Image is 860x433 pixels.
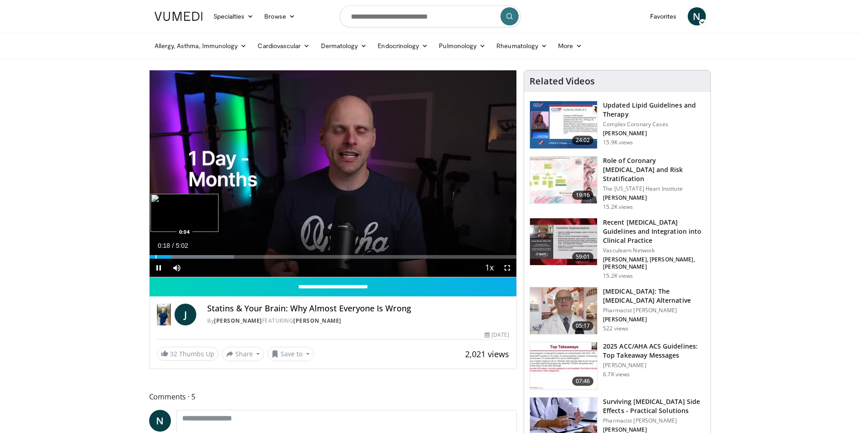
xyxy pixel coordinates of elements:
p: Complex Coronary Cases [603,121,705,128]
img: VuMedi Logo [155,12,203,21]
h3: Updated Lipid Guidelines and Therapy [603,101,705,119]
h3: Role of Coronary [MEDICAL_DATA] and Risk Stratification [603,156,705,183]
a: 05:17 [MEDICAL_DATA]: The [MEDICAL_DATA] Alternative Pharmacist [PERSON_NAME] [PERSON_NAME] 522 v... [530,287,705,335]
p: 15.2K views [603,203,633,211]
h3: Recent [MEDICAL_DATA] Guidelines and Integration into Clinical Practice [603,218,705,245]
p: [PERSON_NAME] [603,362,705,369]
img: 77f671eb-9394-4acc-bc78-a9f077f94e00.150x105_q85_crop-smart_upscale.jpg [530,101,597,148]
span: 05:17 [572,321,594,330]
span: 0:18 [158,242,170,249]
div: By FEATURING [207,317,509,325]
a: 24:02 Updated Lipid Guidelines and Therapy Complex Coronary Cases [PERSON_NAME] 15.9K views [530,101,705,149]
p: [PERSON_NAME], [PERSON_NAME], [PERSON_NAME] [603,256,705,271]
a: Pulmonology [433,37,491,55]
span: 59:01 [572,252,594,261]
div: Progress Bar [150,255,517,259]
a: Allergy, Asthma, Immunology [149,37,253,55]
a: Specialties [208,7,259,25]
p: 15.9K views [603,139,633,146]
a: 07:46 2025 ACC/AHA ACS Guidelines: Top Takeaway Messages [PERSON_NAME] 6.7K views [530,342,705,390]
a: 19:16 Role of Coronary [MEDICAL_DATA] and Risk Stratification The [US_STATE] Heart Institute [PER... [530,156,705,211]
a: Favorites [645,7,682,25]
a: Cardiovascular [252,37,315,55]
p: Pharmacist [PERSON_NAME] [603,417,705,424]
button: Playback Rate [480,259,498,277]
a: N [149,410,171,432]
a: 59:01 Recent [MEDICAL_DATA] Guidelines and Integration into Clinical Practice Vasculearn Network ... [530,218,705,280]
p: 15.2K views [603,272,633,280]
p: Pharmacist [PERSON_NAME] [603,307,705,314]
span: 24:02 [572,136,594,145]
a: Browse [259,7,301,25]
input: Search topics, interventions [340,5,521,27]
img: 369ac253-1227-4c00-b4e1-6e957fd240a8.150x105_q85_crop-smart_upscale.jpg [530,342,597,389]
p: [PERSON_NAME] [603,316,705,323]
span: 32 [170,349,177,358]
span: Comments 5 [149,391,517,403]
span: / [172,242,174,249]
button: Share [222,347,264,361]
img: ce9609b9-a9bf-4b08-84dd-8eeb8ab29fc6.150x105_q85_crop-smart_upscale.jpg [530,287,597,335]
span: 5:02 [176,242,188,249]
a: Endocrinology [372,37,433,55]
a: [PERSON_NAME] [214,317,262,325]
h3: Surviving [MEDICAL_DATA] Side Effects - Practical Solutions [603,397,705,415]
h4: Statins & Your Brain: Why Almost Everyone Is Wrong [207,304,509,314]
p: The [US_STATE] Heart Institute [603,185,705,192]
a: Dermatology [316,37,373,55]
a: 32 Thumbs Up [157,347,219,361]
img: image.jpeg [151,194,219,232]
span: 07:46 [572,377,594,386]
button: Fullscreen [498,259,516,277]
p: [PERSON_NAME] [603,194,705,202]
a: More [553,37,588,55]
button: Pause [150,259,168,277]
video-js: Video Player [150,70,517,277]
img: 87825f19-cf4c-4b91-bba1-ce218758c6bb.150x105_q85_crop-smart_upscale.jpg [530,218,597,266]
a: [PERSON_NAME] [293,317,341,325]
h3: 2025 ACC/AHA ACS Guidelines: Top Takeaway Messages [603,342,705,360]
h3: [MEDICAL_DATA]: The [MEDICAL_DATA] Alternative [603,287,705,305]
a: N [688,7,706,25]
a: J [175,304,196,325]
span: 19:16 [572,191,594,200]
p: [PERSON_NAME] [603,130,705,137]
span: 2,021 views [465,349,509,359]
button: Mute [168,259,186,277]
button: Save to [267,347,314,361]
img: Dr. Jordan Rennicke [157,304,171,325]
img: 1efa8c99-7b8a-4ab5-a569-1c219ae7bd2c.150x105_q85_crop-smart_upscale.jpg [530,157,597,204]
p: 522 views [603,325,628,332]
div: [DATE] [485,331,509,339]
p: Vasculearn Network [603,247,705,254]
p: 6.7K views [603,371,630,378]
a: Rheumatology [491,37,553,55]
h4: Related Videos [530,76,595,87]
